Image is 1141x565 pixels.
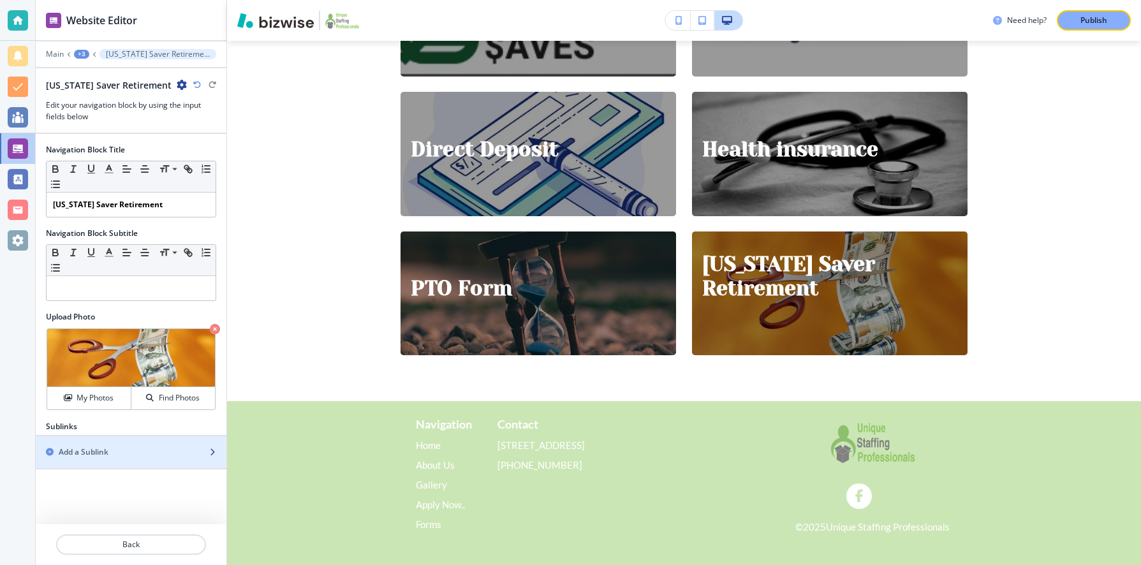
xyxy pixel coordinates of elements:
h3: Need help? [1007,15,1047,26]
p: [STREET_ADDRESS] [497,441,585,450]
button: [US_STATE] Saver Retirement [99,49,216,59]
h4: Find Photos [159,392,200,404]
img: Unique Staffing Professionals [793,416,952,467]
a: Social media account for Facebook [846,483,872,509]
strong: Health insurance [702,138,878,161]
button: Publish [1057,10,1131,31]
p: 2025 [803,519,826,535]
p: Forms [416,515,466,534]
h2: Navigation Block Subtitle [46,228,138,239]
button: Back [56,534,206,555]
div: My PhotosFind Photos [46,328,216,411]
p: Unique Staffing Professionals [826,519,950,535]
strong: [US_STATE] Saver Retirement [702,253,881,300]
h2: [US_STATE] Saver Retirement [46,78,172,92]
p: Home [416,436,466,455]
p: Gallery [416,475,466,495]
h2: Upload Photo [46,311,216,323]
h2: Navigation Block Title [46,144,125,156]
p: Direct Deposit [411,138,558,162]
h3: Edit your navigation block by using the input fields below [46,99,216,122]
p: PTO Form [411,277,512,301]
img: Your Logo [325,10,359,31]
img: editor icon [46,13,61,28]
h4: My Photos [77,392,114,404]
p: About Us [416,455,466,475]
p: Apply Now.. [416,495,466,515]
strong: [US_STATE] Saver Retirement [53,199,163,210]
p: Publish [1080,15,1107,26]
button: +3 [74,50,89,59]
button: Main [46,50,64,59]
a: [PHONE_NUMBER] [497,455,585,475]
p: © [795,519,803,535]
h2: Add a Sublink [59,446,108,458]
h2: Website Editor [66,13,137,28]
button: Add a Sublink [36,436,226,468]
button: Find Photos [131,387,215,409]
button: My Photos [47,387,131,409]
img: Bizwise Logo [237,13,314,28]
h2: Sublinks [46,421,77,432]
h3: Navigation [416,416,472,433]
h3: Contact [497,416,538,433]
p: Back [57,539,205,550]
p: [US_STATE] Saver Retirement [106,50,210,59]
